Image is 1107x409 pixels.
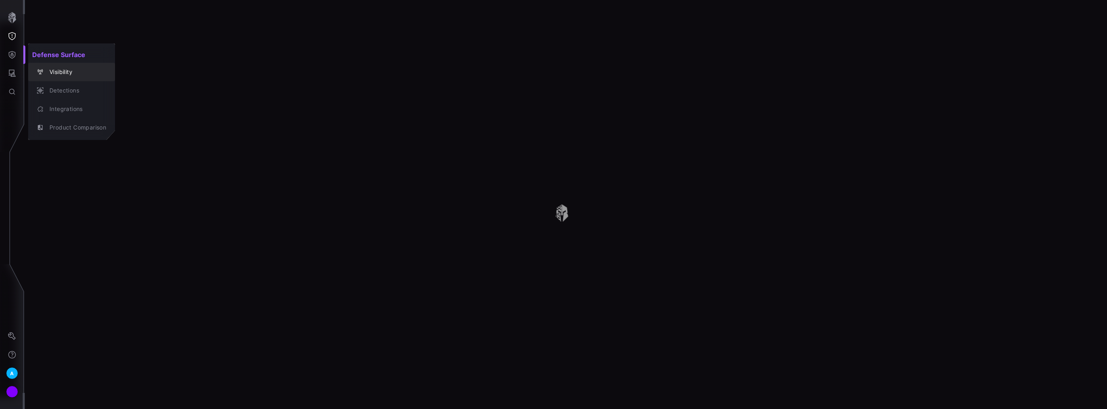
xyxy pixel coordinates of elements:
[28,118,115,137] button: Product Comparison
[28,100,115,118] button: Integrations
[28,47,115,63] h2: Defense Surface
[28,63,115,81] button: Visibility
[45,123,106,133] div: Product Comparison
[28,81,115,100] button: Detections
[45,104,106,114] div: Integrations
[45,86,106,96] div: Detections
[45,67,106,77] div: Visibility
